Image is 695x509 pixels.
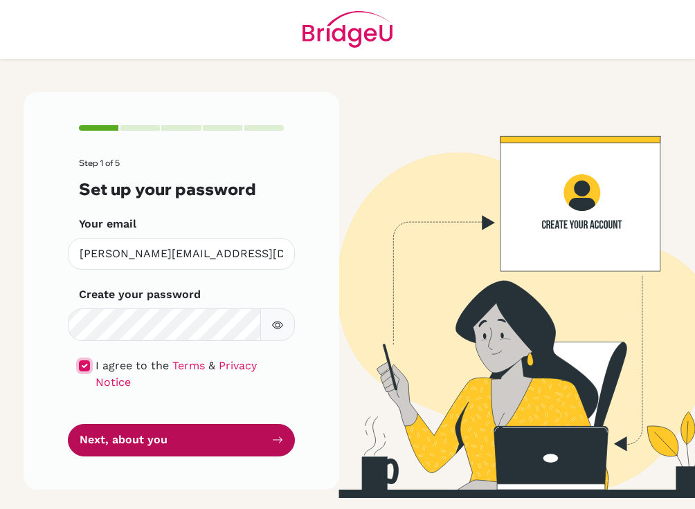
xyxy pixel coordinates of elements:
[79,158,120,168] span: Step 1 of 5
[208,359,215,372] span: &
[79,179,284,198] h3: Set up your password
[96,359,169,372] span: I agree to the
[79,216,136,232] label: Your email
[172,359,205,372] a: Terms
[79,286,201,303] label: Create your password
[68,238,295,270] input: Insert your email*
[68,424,295,456] button: Next, about you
